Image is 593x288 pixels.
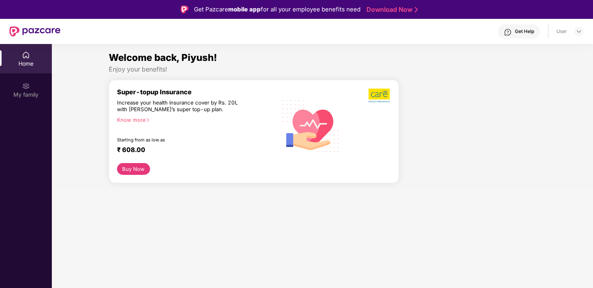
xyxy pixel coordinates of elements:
[117,99,243,113] div: Increase your health insurance cover by Rs. 20L with [PERSON_NAME]’s super top-up plan.
[277,91,345,160] img: svg+xml;base64,PHN2ZyB4bWxucz0iaHR0cDovL3d3dy53My5vcmcvMjAwMC9zdmciIHhtbG5zOnhsaW5rPSJodHRwOi8vd3...
[109,52,217,63] span: Welcome back, Piyush!
[109,65,536,73] div: Enjoy your benefits!
[181,6,189,13] img: Logo
[194,5,361,14] div: Get Pazcare for all your employee benefits need
[22,82,30,90] img: svg+xml;base64,PHN2ZyB3aWR0aD0iMjAiIGhlaWdodD0iMjAiIHZpZXdCb3g9IjAgMCAyMCAyMCIgZmlsbD0ibm9uZSIgeG...
[504,28,512,36] img: svg+xml;base64,PHN2ZyBpZD0iSGVscC0zMngzMiIgeG1sbnM9Imh0dHA6Ly93d3cudzMub3JnLzIwMDAvc3ZnIiB3aWR0aD...
[9,26,60,37] img: New Pazcare Logo
[415,6,418,14] img: Stroke
[228,6,261,13] strong: mobile app
[368,88,391,103] img: b5dec4f62d2307b9de63beb79f102df3.png
[576,28,582,35] img: svg+xml;base64,PHN2ZyBpZD0iRHJvcGRvd24tMzJ4MzIiIHhtbG5zPSJodHRwOi8vd3d3LnczLm9yZy8yMDAwL3N2ZyIgd2...
[146,118,150,122] span: right
[117,163,150,175] button: Buy Now
[117,117,272,122] div: Know more
[556,28,567,35] div: User
[117,146,269,155] div: ₹ 608.00
[366,6,415,14] a: Download Now
[515,28,534,35] div: Get Help
[117,137,243,143] div: Starting from as low as
[22,51,30,59] img: svg+xml;base64,PHN2ZyBpZD0iSG9tZSIgeG1sbnM9Imh0dHA6Ly93d3cudzMub3JnLzIwMDAvc3ZnIiB3aWR0aD0iMjAiIG...
[117,88,277,96] div: Super-topup Insurance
